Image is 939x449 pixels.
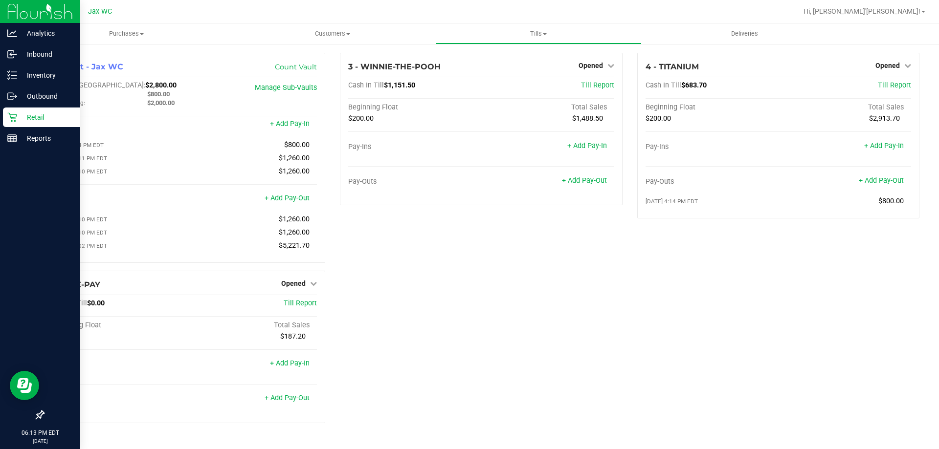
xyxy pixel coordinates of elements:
inline-svg: Reports [7,133,17,143]
span: $2,800.00 [145,81,177,89]
a: Till Report [581,81,614,89]
a: Tills [435,23,641,44]
span: $1,260.00 [279,228,310,236]
inline-svg: Inbound [7,49,17,59]
span: Opened [875,62,900,69]
inline-svg: Retail [7,112,17,122]
span: $683.70 [681,81,707,89]
p: Outbound [17,90,76,102]
div: Pay-Outs [51,195,184,204]
a: Till Report [284,299,317,307]
a: Customers [229,23,435,44]
span: $2,000.00 [147,99,175,107]
a: + Add Pay-Out [265,194,310,202]
span: [DATE] 4:14 PM EDT [646,198,698,205]
span: Deliveries [718,29,771,38]
inline-svg: Analytics [7,28,17,38]
span: Opened [281,279,306,287]
span: $1,260.00 [279,215,310,223]
a: Count Vault [275,63,317,71]
a: + Add Pay-In [864,142,904,150]
a: + Add Pay-In [567,142,607,150]
p: Inbound [17,48,76,60]
a: + Add Pay-Out [859,176,904,185]
p: 06:13 PM EDT [4,428,76,437]
span: 1 - Vault - Jax WC [51,62,123,71]
p: Retail [17,111,76,123]
span: Tills [436,29,641,38]
div: Beginning Float [51,321,184,330]
span: $200.00 [646,114,671,123]
div: Pay-Outs [646,177,779,186]
p: [DATE] [4,437,76,445]
a: Manage Sub-Vaults [255,84,317,92]
span: $0.00 [87,299,105,307]
p: Analytics [17,27,76,39]
div: Pay-Outs [348,177,481,186]
span: Purchases [23,29,229,38]
span: $2,913.70 [869,114,900,123]
div: Pay-Ins [51,121,184,129]
span: $800.00 [147,90,170,98]
span: $187.20 [280,332,306,341]
span: Cash In Till [348,81,384,89]
p: Inventory [17,69,76,81]
p: Reports [17,132,76,144]
span: Cash In [GEOGRAPHIC_DATA]: [51,81,145,89]
span: $800.00 [284,141,310,149]
inline-svg: Inventory [7,70,17,80]
div: Pay-Ins [51,360,184,369]
div: Total Sales [184,321,317,330]
div: Pay-Ins [348,143,481,151]
span: 3 - WINNIE-THE-POOH [348,62,441,71]
div: Beginning Float [646,103,779,112]
a: + Add Pay-In [270,120,310,128]
span: Cash In Till [646,81,681,89]
span: Hi, [PERSON_NAME]'[PERSON_NAME]! [804,7,920,15]
div: Beginning Float [348,103,481,112]
span: 4 - TITANIUM [646,62,699,71]
span: $1,151.50 [384,81,415,89]
a: Purchases [23,23,229,44]
a: Till Report [878,81,911,89]
span: $1,260.00 [279,154,310,162]
a: + Add Pay-Out [265,394,310,402]
span: $1,488.50 [572,114,603,123]
span: $1,260.00 [279,167,310,175]
span: Jax WC [88,7,112,16]
a: + Add Pay-In [270,359,310,367]
div: Pay-Ins [646,143,779,151]
inline-svg: Outbound [7,91,17,101]
span: $200.00 [348,114,374,123]
a: + Add Pay-Out [562,176,607,185]
div: Total Sales [481,103,614,112]
iframe: Resource center [10,371,39,400]
div: Pay-Outs [51,395,184,404]
a: Deliveries [642,23,848,44]
div: Total Sales [778,103,911,112]
span: Customers [230,29,435,38]
span: $800.00 [878,197,904,205]
span: $5,221.70 [279,241,310,250]
span: Opened [579,62,603,69]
